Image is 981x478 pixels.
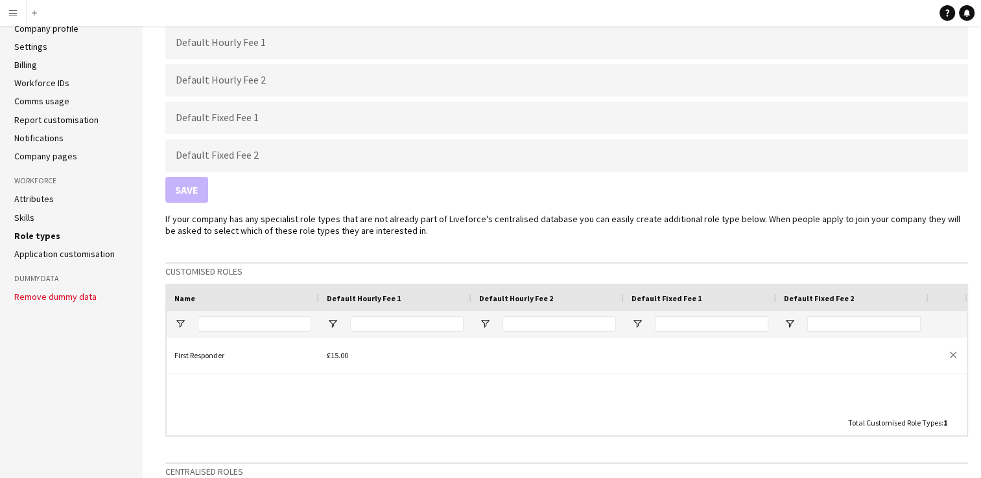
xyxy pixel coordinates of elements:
[350,316,464,332] input: Default Hourly Fee 1 Filter Input
[784,293,854,303] span: Default Fixed Fee 2
[327,318,338,330] button: Open Filter Menu
[165,466,968,477] h3: Centralised roles
[14,291,97,302] button: Remove dummy data
[14,212,34,223] a: Skills
[14,193,54,205] a: Attributes
[167,337,319,373] div: First Responder
[848,418,941,427] span: Total Customised Role Types
[165,266,968,277] h3: Customised roles
[14,95,69,107] a: Comms usage
[479,318,491,330] button: Open Filter Menu
[943,418,947,427] span: 1
[14,175,128,187] h3: Workforce
[14,132,64,144] a: Notifications
[807,316,921,332] input: Default Fixed Fee 2 Filter Input
[14,273,128,284] h3: Dummy Data
[14,248,115,260] a: Application customisation
[632,318,643,330] button: Open Filter Menu
[198,316,311,332] input: Name Filter Input
[165,213,968,236] p: If your company has any specialist role types that are not already part of Liveforce's centralise...
[14,41,47,52] a: Settings
[14,114,99,126] a: Report customisation
[14,59,37,71] a: Billing
[479,293,553,303] span: Default Hourly Fee 2
[848,410,947,435] div: :
[632,293,702,303] span: Default Fixed Fee 1
[14,230,60,242] a: Role types
[14,77,69,89] a: Workforce IDs
[502,316,616,332] input: Default Hourly Fee 2 Filter Input
[319,337,471,373] div: £15.00
[14,23,78,34] a: Company profile
[174,293,195,303] span: Name
[174,318,186,330] button: Open Filter Menu
[14,150,77,162] a: Company pages
[327,293,401,303] span: Default Hourly Fee 1
[655,316,768,332] input: Default Fixed Fee 1 Filter Input
[784,318,796,330] button: Open Filter Menu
